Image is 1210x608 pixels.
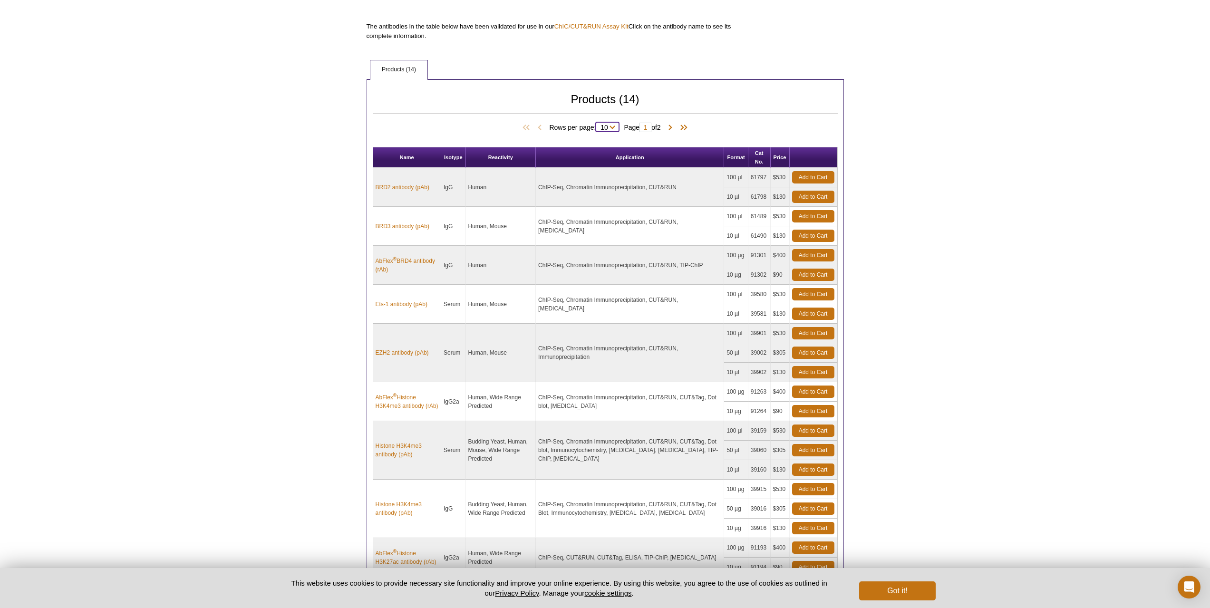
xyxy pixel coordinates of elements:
td: Human [466,246,536,285]
td: ChIP-Seq, Chromatin Immunoprecipitation, CUT&RUN, CUT&Tag, Dot Blot, Immunocytochemistry, [MEDICA... [536,480,724,538]
td: 100 µl [724,168,748,187]
td: 100 µg [724,480,748,499]
td: ChIP-Seq, Chromatin Immunoprecipitation, CUT&RUN, Immunoprecipitation [536,324,724,382]
a: Add to Cart [792,444,834,456]
td: $130 [771,304,790,324]
td: 91194 [748,558,771,577]
td: $305 [771,499,790,519]
td: 100 µl [724,324,748,343]
td: $530 [771,285,790,304]
td: Human [466,168,536,207]
span: Page of [619,123,665,132]
a: Add to Cart [792,366,834,378]
th: Format [724,147,748,168]
td: $130 [771,519,790,538]
td: 100 µg [724,246,748,265]
a: Add to Cart [792,541,834,554]
td: 100 µl [724,421,748,441]
td: 39916 [748,519,771,538]
td: 10 µl [724,187,748,207]
td: 39016 [748,499,771,519]
td: 39159 [748,421,771,441]
td: 10 µg [724,558,748,577]
sup: ® [393,256,397,261]
a: ChIC/CUT&RUN Assay Kit [554,23,629,30]
td: 91193 [748,538,771,558]
a: AbFlex®Histone H3K27ac antibody (rAb) [376,549,438,566]
td: $530 [771,168,790,187]
td: 50 µg [724,499,748,519]
a: Add to Cart [792,269,834,281]
td: $305 [771,441,790,460]
td: 39580 [748,285,771,304]
a: BRD2 antibody (pAb) [376,183,429,192]
td: ChIP-Seq, Chromatin Immunoprecipitation, CUT&RUN, [MEDICAL_DATA] [536,207,724,246]
td: Human, Mouse [466,207,536,246]
a: Add to Cart [792,386,834,398]
td: 91263 [748,382,771,402]
td: $130 [771,460,790,480]
td: $130 [771,363,790,382]
span: Rows per page: [549,122,619,132]
td: $90 [771,558,790,577]
span: Last Page [675,123,689,133]
td: Human, Wide Range Predicted [466,382,536,421]
td: IgG [441,246,466,285]
td: 61797 [748,168,771,187]
td: 39002 [748,343,771,363]
td: 10 µg [724,402,748,421]
td: $90 [771,265,790,285]
sup: ® [393,393,397,398]
td: ChIP-Seq, Chromatin Immunoprecipitation, CUT&RUN, TIP-ChIP [536,246,724,285]
span: Next Page [666,123,675,133]
td: 39901 [748,324,771,343]
td: $530 [771,324,790,343]
td: 91264 [748,402,771,421]
td: Serum [441,285,466,324]
td: Human, Wide Range Predicted [466,538,536,577]
td: $400 [771,382,790,402]
span: First Page [521,123,535,133]
a: Add to Cart [792,405,834,417]
p: The antibodies in the table below have been validated for use in our Click on the antibody name t... [367,22,754,41]
td: Budding Yeast, Human, Wide Range Predicted [466,480,536,538]
a: Products (14) [370,60,427,79]
h2: Products (14) [373,95,838,114]
td: 61489 [748,207,771,226]
a: BRD3 antibody (pAb) [376,222,429,231]
td: IgG2a [441,538,466,577]
td: $90 [771,402,790,421]
td: Budding Yeast, Human, Mouse, Wide Range Predicted [466,421,536,480]
span: Previous Page [535,123,544,133]
a: Ets-1 antibody (pAb) [376,300,427,309]
td: ChIP-Seq, Chromatin Immunoprecipitation, CUT&RUN, [MEDICAL_DATA] [536,285,724,324]
a: Add to Cart [792,425,834,437]
a: AbFlex®Histone H3K4me3 antibody (rAb) [376,393,438,410]
td: ChIP-Seq, CUT&RUN, CUT&Tag, ELISA, TIP-ChIP, [MEDICAL_DATA] [536,538,724,577]
td: $530 [771,207,790,226]
a: Add to Cart [792,230,834,242]
th: Name [373,147,441,168]
td: 100 µg [724,538,748,558]
td: ChIP-Seq, Chromatin Immunoprecipitation, CUT&RUN [536,168,724,207]
td: ChIP-Seq, Chromatin Immunoprecipitation, CUT&RUN, CUT&Tag, Dot blot, Immunocytochemistry, [MEDICA... [536,421,724,480]
a: Add to Cart [792,308,834,320]
td: 39581 [748,304,771,324]
td: 39902 [748,363,771,382]
td: 39160 [748,460,771,480]
a: Histone H3K4me3 antibody (pAb) [376,500,438,517]
td: Human, Mouse [466,285,536,324]
a: Add to Cart [792,347,834,359]
sup: ® [393,549,397,554]
a: Privacy Policy [495,589,539,597]
a: Histone H3K4me3 antibody (pAb) [376,442,438,459]
td: $130 [771,226,790,246]
td: IgG [441,207,466,246]
a: Add to Cart [792,249,834,261]
td: Serum [441,324,466,382]
th: Application [536,147,724,168]
td: 10 µl [724,460,748,480]
button: cookie settings [584,589,631,597]
a: Add to Cart [792,522,834,534]
td: IgG2a [441,382,466,421]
